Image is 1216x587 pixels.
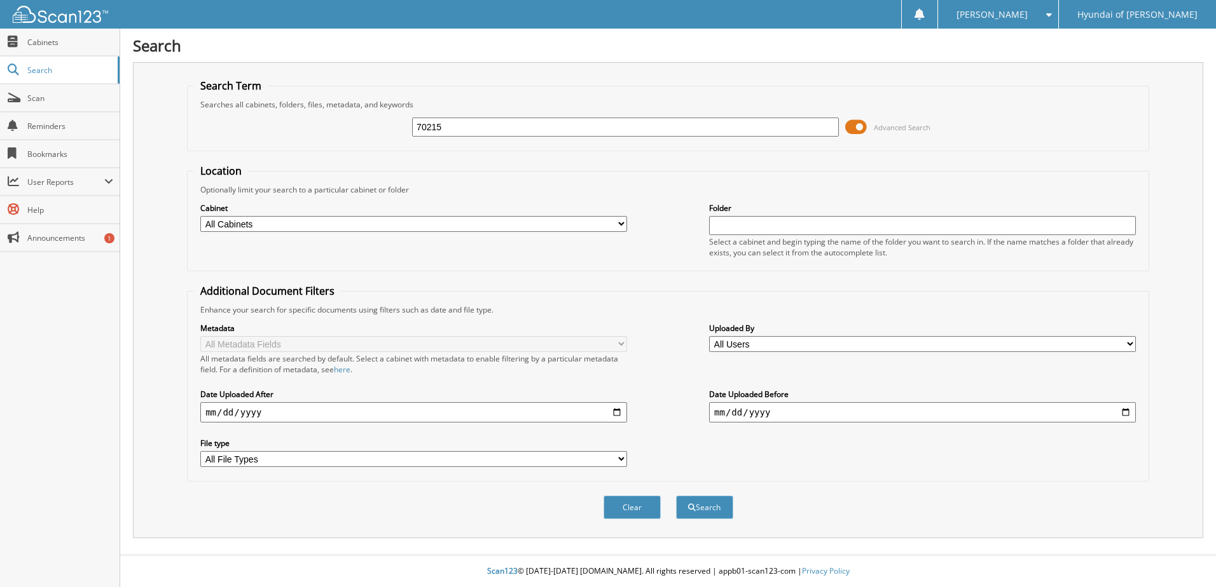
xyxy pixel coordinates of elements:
div: All metadata fields are searched by default. Select a cabinet with metadata to enable filtering b... [200,353,627,375]
label: File type [200,438,627,449]
label: Date Uploaded Before [709,389,1136,400]
span: Hyundai of [PERSON_NAME] [1077,11,1198,18]
span: Advanced Search [874,123,930,132]
span: Scan123 [487,565,518,576]
img: scan123-logo-white.svg [13,6,108,23]
span: Scan [27,93,113,104]
span: Bookmarks [27,149,113,159]
div: Optionally limit your search to a particular cabinet or folder [194,184,1142,195]
span: Announcements [27,233,113,243]
div: Select a cabinet and begin typing the name of the folder you want to search in. If the name match... [709,236,1136,258]
div: Enhance your search for specific documents using filters such as date and file type. [194,304,1142,315]
label: Uploaded By [709,323,1136,334]
div: © [DATE]-[DATE] [DOMAIN_NAME]. All rights reserved | appb01-scan123-com | [120,556,1216,587]
button: Search [676,496,733,519]
span: Search [27,65,111,76]
span: Cabinets [27,37,113,48]
label: Metadata [200,323,627,334]
label: Folder [709,203,1136,213]
input: end [709,402,1136,422]
h1: Search [133,35,1203,56]
label: Date Uploaded After [200,389,627,400]
span: User Reports [27,177,104,187]
div: Searches all cabinets, folders, files, metadata, and keywords [194,99,1142,110]
input: start [200,402,627,422]
label: Cabinet [200,203,627,213]
span: Reminders [27,121,113,132]
a: here [334,364,350,375]
legend: Location [194,164,248,178]
legend: Additional Document Filters [194,284,341,298]
legend: Search Term [194,79,268,93]
span: [PERSON_NAME] [957,11,1028,18]
span: Help [27,205,113,215]
button: Clear [604,496,661,519]
div: 1 [104,233,114,243]
a: Privacy Policy [802,565,850,576]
